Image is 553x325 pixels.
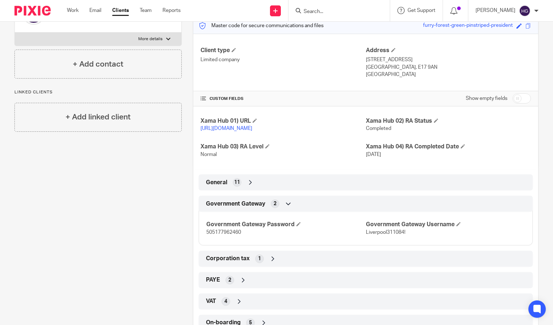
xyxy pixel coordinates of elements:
[366,143,531,151] h4: Xama Hub 04) RA Completed Date
[366,56,531,63] p: [STREET_ADDRESS]
[466,95,507,102] label: Show empty fields
[274,200,276,207] span: 2
[199,22,324,29] p: Master code for secure communications and files
[228,277,231,284] span: 2
[162,7,181,14] a: Reports
[366,221,525,228] h4: Government Gateway Username
[366,126,391,131] span: Completed
[206,179,227,186] span: General
[89,7,101,14] a: Email
[14,6,51,16] img: Pixie
[476,7,515,14] p: [PERSON_NAME]
[519,5,531,17] img: svg%3E
[258,255,261,262] span: 1
[206,200,265,208] span: Government Gateway
[200,152,217,157] span: Normal
[206,276,220,284] span: PAYE
[303,9,368,15] input: Search
[224,298,227,305] span: 4
[200,56,366,63] p: Limited company
[112,7,129,14] a: Clients
[200,47,366,54] h4: Client type
[206,255,250,262] span: Corporation tax
[366,64,531,71] p: [GEOGRAPHIC_DATA], E17 9AN
[200,143,366,151] h4: Xama Hub 03) RA Level
[366,230,405,235] span: Liverpool311084!
[366,71,531,78] p: [GEOGRAPHIC_DATA]
[200,117,366,125] h4: Xama Hub 01) URL
[366,152,381,157] span: [DATE]
[200,126,252,131] a: [URL][DOMAIN_NAME]
[73,59,123,70] h4: + Add contact
[408,8,435,13] span: Get Support
[206,297,216,305] span: VAT
[200,96,366,102] h4: CUSTOM FIELDS
[138,36,162,42] p: More details
[366,47,531,54] h4: Address
[206,221,366,228] h4: Government Gateway Password
[67,7,79,14] a: Work
[66,111,131,123] h4: + Add linked client
[14,89,182,95] p: Linked clients
[423,22,513,30] div: furry-forest-green-pinstriped-president
[366,117,531,125] h4: Xama Hub 02) RA Status
[140,7,152,14] a: Team
[206,230,241,235] span: 505177962460
[234,179,240,186] span: 11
